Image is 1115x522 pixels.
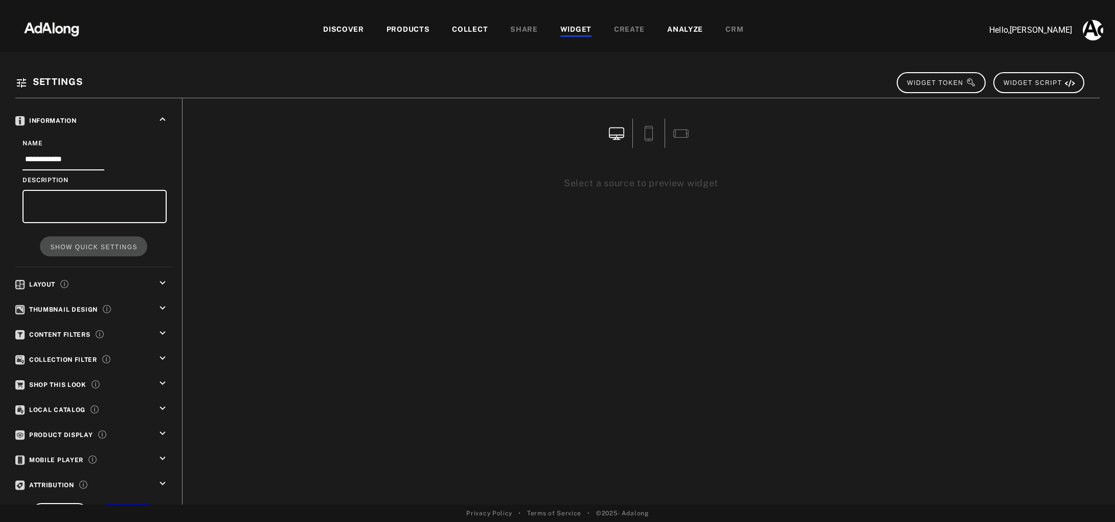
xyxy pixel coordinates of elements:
p: Hello, [PERSON_NAME] [970,24,1072,36]
img: 63233d7d88ed69de3c212112c67096b6.png [7,13,97,43]
span: SHOW QUICK SETTINGS [50,244,138,251]
div: Name [22,139,167,148]
span: Shop This Look [15,381,86,388]
span: Layout [15,281,55,288]
div: WIDGET [560,24,591,36]
div: DISCOVER [323,24,364,36]
a: Terms of Service [527,509,581,518]
span: Product Display [15,431,93,439]
span: WIDGET SCRIPT [1004,79,1075,86]
i: keyboard_arrow_down [157,378,168,389]
button: WIDGET TOKEN [897,72,986,93]
img: AAuE7mCcxfrEYqyvOQj0JEqcpTTBGQ1n7nJRUNytqTeM [1083,20,1103,40]
div: SHARE [510,24,538,36]
span: Settings [33,76,83,87]
i: keyboard_arrow_down [157,453,168,464]
div: ANALYZE [667,24,703,36]
div: CREATE [614,24,645,36]
div: CRM [725,24,743,36]
i: keyboard_arrow_down [157,302,168,314]
span: • [518,509,521,518]
i: keyboard_arrow_down [157,328,168,339]
i: keyboard_arrow_down [157,478,168,489]
i: keyboard_arrow_up [157,114,168,125]
i: keyboard_arrow_down [157,277,168,289]
span: Set minimum and maximum content limits and filter by rights, diffusion, and product links [96,329,104,338]
span: Collection Filter [15,356,97,363]
span: Mobile Player [15,456,83,464]
span: Content Filters [15,331,90,338]
button: WIDGET SCRIPT [993,72,1084,93]
i: keyboard_arrow_down [157,428,168,439]
span: Configure how media is displayed and interacted with on mobile devices [88,454,97,464]
button: SHOW QUICK SETTINGS [40,236,147,256]
span: WIDGET TOKEN [907,79,976,86]
div: Description [22,176,167,185]
span: Local Catalog [15,406,85,414]
span: Control how many products are shown and whether to display only exact or similar product matches [98,429,106,439]
span: Use this field if you want to display UGCs that are only present in the specified collection(s) [102,354,110,363]
button: Account settings [1080,17,1106,43]
span: • [587,509,590,518]
span: Customize the appearance of your UGC thumbnails including shape, corners, and creator information... [103,303,111,313]
div: Select a source to preview widget [398,176,884,190]
span: Attribution [15,482,74,489]
i: keyboard_arrow_down [157,403,168,414]
div: PRODUCTS [386,24,430,36]
a: Privacy Policy [466,509,512,518]
span: Choose how your UGCs are displayed and configure the layout settings [60,278,69,288]
span: Information [15,117,77,124]
span: © 2025 - Adalong [596,509,649,518]
span: Control whether to display AdAlong branding and attribution on your widget [79,479,87,489]
span: Thumbnail Design [15,306,98,313]
i: keyboard_arrow_down [157,353,168,364]
div: COLLECT [452,24,488,36]
span: Choose a specific country or region catalog to display localized product recommendations [90,404,99,414]
iframe: Chat Widget [1064,473,1115,522]
span: Configure how product recommendations are displayed when users interact with your UGCs [92,379,100,388]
